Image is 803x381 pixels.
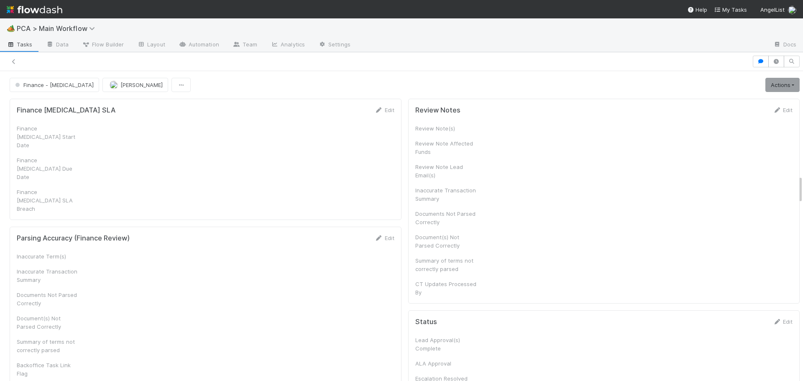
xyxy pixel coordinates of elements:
div: Inaccurate Transaction Summary [415,186,478,203]
a: Data [39,38,75,52]
span: 🏕️ [7,25,15,32]
h5: Finance [MEDICAL_DATA] SLA [17,106,115,115]
div: Finance [MEDICAL_DATA] SLA Breach [17,188,79,213]
div: Review Note Lead Email(s) [415,163,478,179]
a: Analytics [264,38,312,52]
button: [PERSON_NAME] [102,78,168,92]
span: Finance - [MEDICAL_DATA] [13,82,94,88]
span: AngelList [760,6,785,13]
div: Document(s) Not Parsed Correctly [415,233,478,250]
img: avatar_487f705b-1efa-4920-8de6-14528bcda38c.png [110,81,118,89]
a: Flow Builder [75,38,130,52]
div: Documents Not Parsed Correctly [17,291,79,307]
a: Team [226,38,264,52]
span: Flow Builder [82,40,124,49]
span: Tasks [7,40,33,49]
div: Finance [MEDICAL_DATA] Start Date [17,124,79,149]
a: Automation [172,38,226,52]
div: Review Note(s) [415,124,478,133]
div: Review Note Affected Funds [415,139,478,156]
a: Edit [773,318,793,325]
div: Document(s) Not Parsed Correctly [17,314,79,331]
div: Summary of terms not correctly parsed [415,256,478,273]
span: My Tasks [714,6,747,13]
h5: Review Notes [415,106,460,115]
div: Inaccurate Transaction Summary [17,267,79,284]
a: Edit [375,235,394,241]
div: Inaccurate Term(s) [17,252,79,261]
a: Edit [375,107,394,113]
img: avatar_030f5503-c087-43c2-95d1-dd8963b2926c.png [788,6,796,14]
div: Help [687,5,707,14]
span: PCA > Main Workflow [17,24,99,33]
button: Finance - [MEDICAL_DATA] [10,78,99,92]
a: Actions [765,78,800,92]
a: Edit [773,107,793,113]
div: Backoffice Task Link Flag [17,361,79,378]
a: Layout [130,38,172,52]
div: Summary of terms not correctly parsed [17,338,79,354]
h5: Status [415,318,437,326]
h5: Parsing Accuracy (Finance Review) [17,234,130,243]
div: ALA Approval [415,359,478,368]
a: My Tasks [714,5,747,14]
div: Finance [MEDICAL_DATA] Due Date [17,156,79,181]
span: [PERSON_NAME] [120,82,163,88]
a: Settings [312,38,357,52]
img: logo-inverted-e16ddd16eac7371096b0.svg [7,3,62,17]
a: Docs [767,38,803,52]
div: CT Updates Processed By [415,280,478,297]
div: Lead Approval(s) Complete [415,336,478,353]
div: Documents Not Parsed Correctly [415,210,478,226]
